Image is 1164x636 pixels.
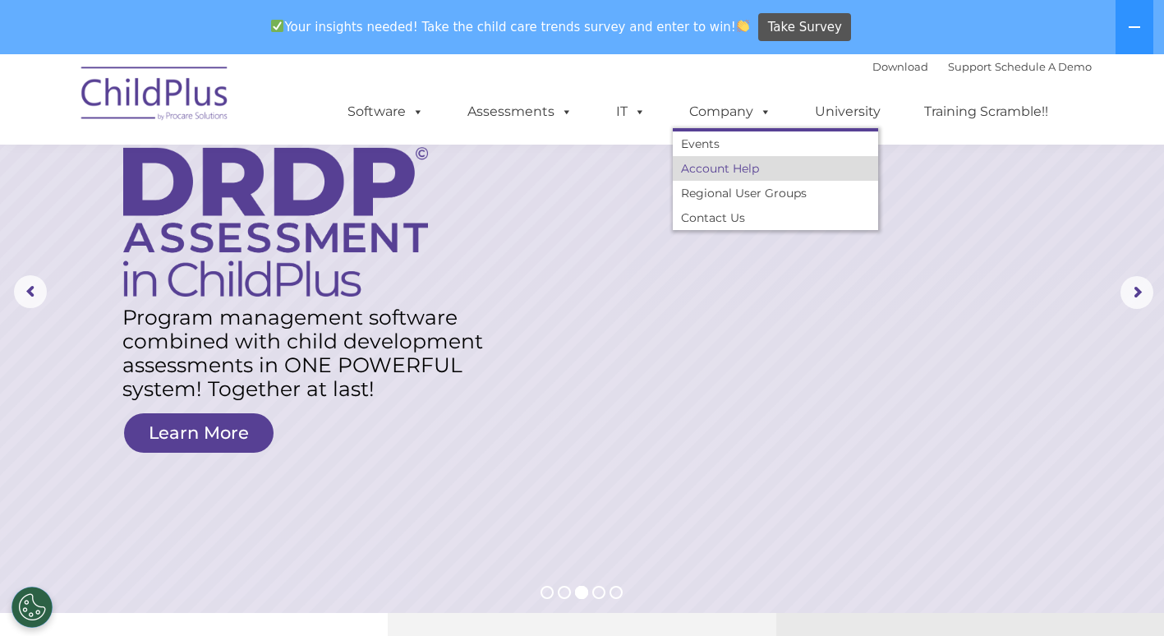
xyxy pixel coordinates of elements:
[673,131,878,156] a: Events
[673,156,878,181] a: Account Help
[271,20,283,32] img: ✅
[124,413,274,453] a: Learn More
[673,181,878,205] a: Regional User Groups
[872,60,928,73] a: Download
[872,60,1092,73] font: |
[768,13,842,42] span: Take Survey
[798,95,897,128] a: University
[673,95,788,128] a: Company
[451,95,589,128] a: Assessments
[73,55,237,137] img: ChildPlus by Procare Solutions
[948,60,991,73] a: Support
[331,95,440,128] a: Software
[673,205,878,230] a: Contact Us
[122,306,495,401] rs-layer: Program management software combined with child development assessments in ONE POWERFUL system! T...
[737,20,749,32] img: 👏
[908,95,1065,128] a: Training Scramble!!
[600,95,662,128] a: IT
[228,176,298,188] span: Phone number
[265,11,757,43] span: Your insights needed! Take the child care trends survey and enter to win!
[123,147,428,297] img: DRDP Assessment in ChildPlus
[228,108,278,121] span: Last name
[995,60,1092,73] a: Schedule A Demo
[12,587,53,628] button: Cookies Settings
[758,13,851,42] a: Take Survey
